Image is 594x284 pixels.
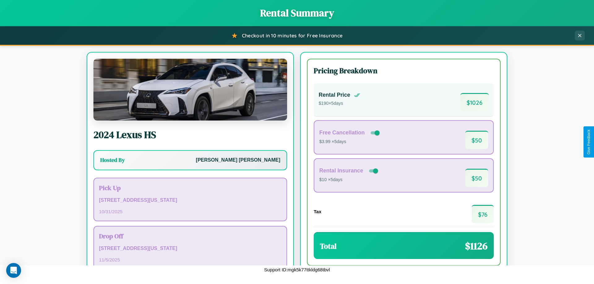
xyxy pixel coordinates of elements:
[319,138,381,146] p: $3.99 × 5 days
[319,129,365,136] h4: Free Cancellation
[99,207,282,216] p: 10 / 31 / 2025
[196,156,280,165] p: [PERSON_NAME] [PERSON_NAME]
[319,176,379,184] p: $10 × 5 days
[465,131,488,149] span: $ 50
[465,239,488,253] span: $ 1126
[99,196,282,205] p: [STREET_ADDRESS][US_STATE]
[314,66,494,76] h3: Pricing Breakdown
[242,32,342,39] span: Checkout in 10 minutes for Free Insurance
[93,128,287,142] h2: 2024 Lexus HS
[99,231,282,240] h3: Drop Off
[465,169,488,187] span: $ 50
[93,59,287,121] img: Lexus HS
[320,241,337,251] h3: Total
[6,6,588,20] h1: Rental Summary
[99,244,282,253] p: [STREET_ADDRESS][US_STATE]
[264,265,330,274] p: Support ID: mgk5k77ttkldg68tbvl
[587,129,591,155] div: Give Feedback
[99,256,282,264] p: 11 / 5 / 2025
[460,93,489,111] span: $ 1026
[6,263,21,278] div: Open Intercom Messenger
[319,92,350,98] h4: Rental Price
[472,205,494,223] span: $ 76
[319,167,363,174] h4: Rental Insurance
[99,183,282,192] h3: Pick Up
[100,156,125,164] h3: Hosted By
[319,100,360,108] p: $ 190 × 5 days
[314,209,321,214] h4: Tax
